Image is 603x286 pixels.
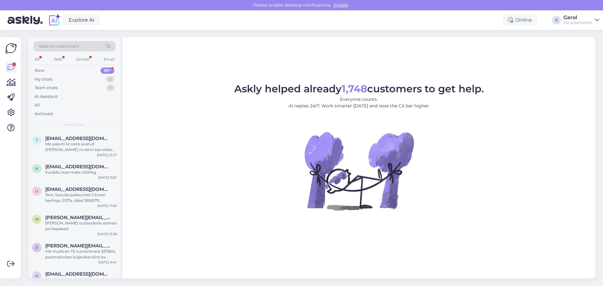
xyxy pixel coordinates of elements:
span: M [35,217,39,222]
div: Tere. Sooviks pakkumist Citroen berlingo 2017a. diisel 385BTR tagumised pidurikettad laagritega+k... [45,192,117,203]
a: Garolvaruosamarket [563,15,599,25]
div: All [35,102,40,108]
b: 1,748 [342,83,367,95]
div: [DATE] 17:06 [97,203,117,208]
div: AI Assistant [35,94,58,100]
div: Garol [563,15,592,20]
a: Explore AI [63,15,100,25]
div: Kaubiku kaal maks 4500kg [45,170,117,175]
p: Everyone counts. AI replies 24/7. Work smarter [DATE] and raise the CX bar higher. [234,96,484,109]
div: Online [503,14,537,26]
img: Askly Logo [5,42,17,54]
div: G [552,16,561,24]
span: Search customers [39,43,79,50]
div: Socials [75,55,90,63]
div: Email [102,55,116,63]
span: Martin.styff@mail.ee [45,215,111,220]
div: New [35,67,44,74]
span: u [35,189,38,193]
span: uloesko@gmail.com [45,186,111,192]
span: Enable [332,2,350,8]
div: [DATE] 22:27 [97,153,117,157]
div: [DATE] 10:28 [97,232,117,236]
div: [PERSON_NAME] outlanderile esimesi porilapakaid [45,220,117,232]
div: 1 [106,85,114,91]
span: E [35,245,38,250]
div: Mis päeviti te olete avatud [PERSON_NAME] nv kinni kas oleks võimalik see avada et saaks juppe? [45,141,117,153]
span: k [35,166,38,171]
span: Aleksandr1963@inbox.ru [45,271,111,277]
span: kalle@sbb.ee [45,164,111,170]
div: [DATE] 9:44 [98,260,117,265]
span: A [35,273,38,278]
span: New chats [64,122,84,127]
div: Team chats [35,85,58,91]
span: Askly helped already customers to get help. [234,83,484,95]
div: varuosamarket [563,20,592,25]
span: T [36,138,38,143]
div: 5 [106,76,114,83]
div: Web [52,55,63,63]
div: 99+ [100,67,114,74]
div: All [33,55,41,63]
img: No Chat active [302,114,416,227]
div: [DATE] 16:31 [98,175,117,180]
img: explore-ai [48,13,61,27]
div: Archived [35,111,53,117]
span: Turvamees19@gmail.com [45,136,111,141]
div: VW multivan T5 numbrimärk 557BHL parempoolset küljeukse siine ka müüte ja need Teil kodulehel [PE... [45,249,117,260]
div: My chats [35,76,52,83]
span: Erik.molder12@gmail.com [45,243,111,249]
